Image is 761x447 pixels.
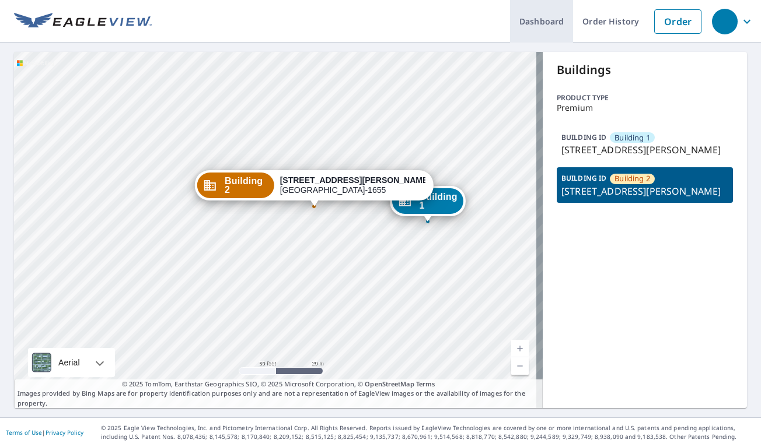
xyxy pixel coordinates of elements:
[46,428,83,437] a: Privacy Policy
[615,132,650,143] span: Building 1
[195,170,433,206] div: Dropped pin, building Building 2, Commercial property, 941 Hendrick Avenue Myrtle Beach, SC 29577...
[420,192,458,210] span: Building 1
[6,428,42,437] a: Terms of Use
[14,13,152,30] img: EV Logo
[561,143,728,157] p: [STREET_ADDRESS][PERSON_NAME]
[557,61,733,79] p: Buildings
[14,379,543,409] p: Images provided by Bing Maps are for property identification purposes only and are not a represen...
[557,103,733,112] p: Premium
[28,348,115,377] div: Aerial
[280,175,431,185] strong: [STREET_ADDRESS][PERSON_NAME]
[101,424,755,441] p: © 2025 Eagle View Technologies, Inc. and Pictometry International Corp. All Rights Reserved. Repo...
[416,379,435,388] a: Terms
[225,177,268,194] span: Building 2
[561,173,606,183] p: BUILDING ID
[615,173,650,184] span: Building 2
[280,175,425,195] div: [GEOGRAPHIC_DATA]-1655
[557,93,733,103] p: Product type
[365,379,414,388] a: OpenStreetMap
[511,357,529,375] a: Current Level 19, Zoom Out
[55,348,83,377] div: Aerial
[6,429,83,436] p: |
[122,379,435,389] span: © 2025 TomTom, Earthstar Geographics SIO, © 2025 Microsoft Corporation, ©
[511,340,529,357] a: Current Level 19, Zoom In
[561,132,606,142] p: BUILDING ID
[561,184,728,198] p: [STREET_ADDRESS][PERSON_NAME]
[654,9,701,34] a: Order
